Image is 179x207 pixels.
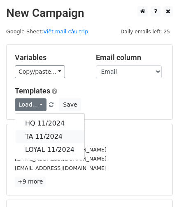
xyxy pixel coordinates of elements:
h2: New Campaign [6,6,173,20]
span: Daily emails left: 25 [118,27,173,36]
h5: Email column [96,53,165,62]
h5: Variables [15,53,84,62]
small: [EMAIL_ADDRESS][DOMAIN_NAME] [15,147,107,153]
a: TA 11/2024 [15,130,84,143]
h5: 12 Recipients [15,133,164,142]
a: HQ 11/2024 [15,117,84,130]
iframe: Chat Widget [138,167,179,207]
a: Daily emails left: 25 [118,28,173,35]
a: Load... [15,98,46,111]
a: Templates [15,86,50,95]
a: Viết mail câu trip [43,28,88,35]
small: [EMAIL_ADDRESS][DOMAIN_NAME] [15,156,107,162]
small: Google Sheet: [6,28,88,35]
div: Tiện ích trò chuyện [138,167,179,207]
small: [EMAIL_ADDRESS][DOMAIN_NAME] [15,165,107,171]
button: Save [59,98,81,111]
a: +9 more [15,177,46,187]
a: LOYAL 11/2024 [15,143,84,156]
a: Copy/paste... [15,65,65,78]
